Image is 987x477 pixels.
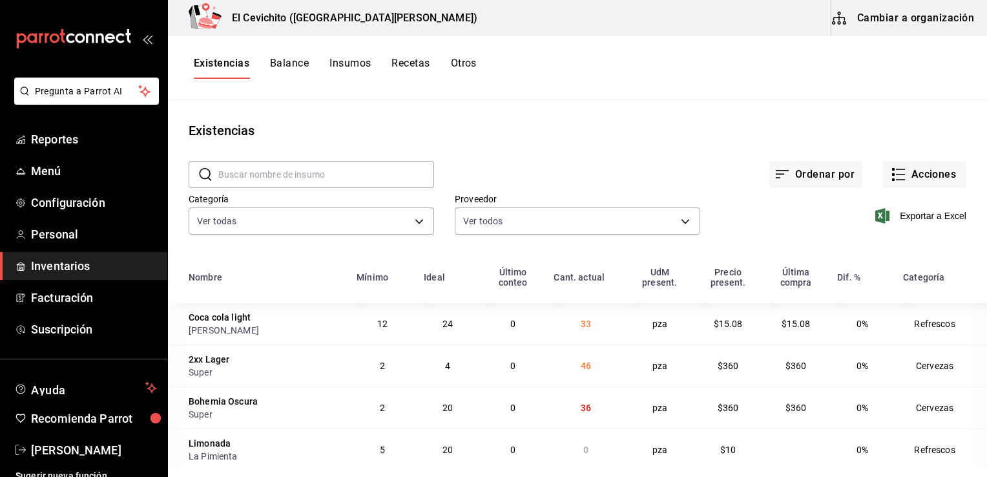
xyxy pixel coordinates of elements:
[31,162,157,180] span: Menú
[857,403,868,413] span: 0%
[189,311,251,324] div: Coca cola light
[31,380,140,396] span: Ayuda
[189,195,434,204] label: Categoría
[189,437,231,450] div: Limonada
[718,403,739,413] span: $360
[785,361,807,371] span: $360
[194,57,477,79] div: navigation tabs
[31,410,157,427] span: Recomienda Parrot
[189,272,222,282] div: Nombre
[857,445,868,455] span: 0%
[270,57,309,79] button: Balance
[857,361,868,371] span: 0%
[878,208,966,224] button: Exportar a Excel
[782,319,811,329] span: $15.08
[391,57,430,79] button: Recetas
[142,34,152,44] button: open_drawer_menu
[329,57,371,79] button: Insumos
[197,215,236,228] span: Ver todas
[903,272,944,282] div: Categoría
[357,272,388,282] div: Mínimo
[377,319,388,329] span: 12
[380,445,385,455] span: 5
[883,161,966,188] button: Acciones
[714,319,743,329] span: $15.08
[895,303,987,344] td: Refrescos
[718,361,739,371] span: $360
[442,319,453,329] span: 24
[633,267,686,288] div: UdM present.
[625,387,694,429] td: pza
[895,387,987,429] td: Cervezas
[31,321,157,338] span: Suscripción
[189,408,341,421] div: Super
[189,353,229,366] div: 2xx Lager
[31,257,157,275] span: Inventarios
[770,267,822,288] div: Última compra
[189,450,341,463] div: La Pimienta
[463,215,503,228] span: Ver todos
[510,403,515,413] span: 0
[442,445,453,455] span: 20
[451,57,477,79] button: Otros
[583,445,588,455] span: 0
[445,361,450,371] span: 4
[455,195,700,204] label: Proveedor
[442,403,453,413] span: 20
[189,121,255,140] div: Existencias
[581,319,591,329] span: 33
[380,403,385,413] span: 2
[701,267,754,288] div: Precio present.
[31,289,157,306] span: Facturación
[189,395,258,408] div: Bohemia Oscura
[189,366,341,379] div: Super
[31,194,157,211] span: Configuración
[31,441,157,459] span: [PERSON_NAME]
[510,319,515,329] span: 0
[510,445,515,455] span: 0
[837,272,860,282] div: Dif. %
[895,429,987,471] td: Refrescos
[581,403,591,413] span: 36
[785,403,807,413] span: $360
[857,319,868,329] span: 0%
[625,429,694,471] td: pza
[424,272,445,282] div: Ideal
[380,361,385,371] span: 2
[218,162,434,187] input: Buscar nombre de insumo
[31,226,157,243] span: Personal
[769,161,862,188] button: Ordenar por
[31,131,157,148] span: Reportes
[895,344,987,387] td: Cervezas
[194,57,249,79] button: Existencias
[14,78,159,105] button: Pregunta a Parrot AI
[222,10,477,26] h3: El Cevichito ([GEOGRAPHIC_DATA][PERSON_NAME])
[35,85,139,98] span: Pregunta a Parrot AI
[720,445,736,455] span: $10
[9,94,159,107] a: Pregunta a Parrot AI
[625,303,694,344] td: pza
[510,361,515,371] span: 0
[581,361,591,371] span: 46
[488,267,539,288] div: Último conteo
[554,272,605,282] div: Cant. actual
[625,344,694,387] td: pza
[189,324,341,337] div: [PERSON_NAME]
